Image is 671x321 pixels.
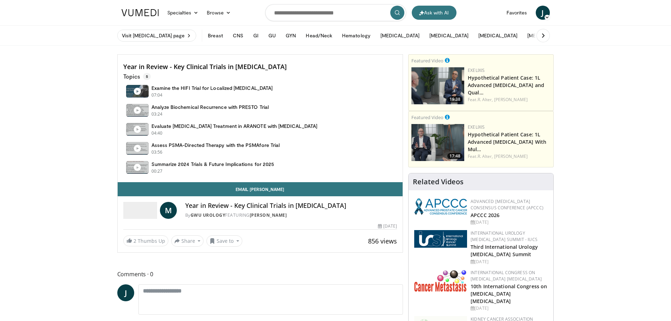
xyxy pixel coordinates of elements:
h4: Assess PSMA-Directed Therapy with the PSMAfore Trial [151,142,280,148]
div: [DATE] [378,223,397,229]
p: 03:56 [151,149,163,155]
a: R. Alter, [478,97,493,103]
button: Share [171,235,204,247]
small: Featured Video [411,57,443,64]
img: 6ff8bc22-9509-4454-a4f8-ac79dd3b8976.png.150x105_q85_autocrop_double_scale_upscale_version-0.2.png [414,270,467,292]
img: GWU Urology [123,202,157,219]
a: [PERSON_NAME] [494,97,528,103]
h4: Summarize 2024 Trials & Future Implications for 2025 [151,161,274,167]
button: Head/Neck [302,29,336,43]
a: Third International Urology [MEDICAL_DATA] Summit [471,243,538,258]
a: Hypothetical Patient Case: 1L Advanced [MEDICAL_DATA] With Mul… [468,131,546,153]
a: Browse [203,6,235,20]
span: 19:38 [447,96,462,103]
a: R. Alter, [478,153,493,159]
a: Exelixis [468,67,485,73]
span: 5 [143,73,151,80]
button: [MEDICAL_DATA] [474,29,522,43]
p: Topics [123,73,151,80]
p: 00:27 [151,168,163,174]
h4: Evaluate [MEDICAL_DATA] Treatment in ARANOTE with [MEDICAL_DATA] [151,123,317,129]
input: Search topics, interventions [265,4,406,21]
span: 17:48 [447,153,462,159]
h4: Year in Review - Key Clinical Trials in [MEDICAL_DATA] [123,63,397,71]
button: GYN [281,29,300,43]
button: Hematology [338,29,375,43]
img: 7f860e55-decd-49ee-8c5f-da08edcb9540.png.150x105_q85_crop-smart_upscale.png [411,67,464,104]
a: [PERSON_NAME] [494,153,528,159]
div: [DATE] [471,259,548,265]
a: Specialties [163,6,203,20]
p: 03:24 [151,111,163,117]
a: Advanced [MEDICAL_DATA] Consensus Conference (APCCC) [471,198,543,211]
button: Ask with AI [412,6,456,20]
a: Hypothetical Patient Case: 1L Advanced [MEDICAL_DATA] and Qual… [468,74,544,96]
a: Email [PERSON_NAME] [118,182,403,196]
button: Save to [206,235,242,247]
h4: Related Videos [413,178,464,186]
h4: Examine the HIFI Trial for Localized [MEDICAL_DATA] [151,85,273,91]
img: VuMedi Logo [122,9,159,16]
a: International Congress on [MEDICAL_DATA] [MEDICAL_DATA] [471,270,542,282]
a: Exelixis [468,124,485,130]
span: 856 views [368,237,397,245]
a: GWU Urology [191,212,225,218]
div: By FEATURING [185,212,397,218]
button: GU [264,29,280,43]
span: 2 [133,237,136,244]
a: J [536,6,550,20]
small: Featured Video [411,114,443,121]
a: 10th International Congress on [MEDICAL_DATA] [MEDICAL_DATA] [471,283,547,304]
img: 84b4300d-85e9-460f-b732-bf58958c3fce.png.150x105_q85_crop-smart_upscale.png [411,124,464,161]
button: GI [249,29,263,43]
div: [DATE] [471,219,548,226]
button: [MEDICAL_DATA] [425,29,473,43]
div: Feat. [468,97,551,103]
a: International Urology [MEDICAL_DATA] Summit - IUCS [471,230,538,242]
a: [PERSON_NAME] [250,212,287,218]
div: Feat. [468,153,551,160]
a: 2 Thumbs Up [123,235,168,246]
a: J [117,284,134,301]
h4: Analyze Biochemical Recurrence with PRESTO Trial [151,104,269,110]
img: 62fb9566-9173-4071-bcb6-e47c745411c0.png.150x105_q85_autocrop_double_scale_upscale_version-0.2.png [414,230,467,248]
span: Comments 0 [117,270,403,279]
a: M [160,202,177,219]
a: APCCC 2026 [471,212,499,218]
a: 19:38 [411,67,464,104]
p: 07:04 [151,92,163,98]
p: 04:40 [151,130,163,136]
a: Favorites [502,6,532,20]
img: 92ba7c40-df22-45a2-8e3f-1ca017a3d5ba.png.150x105_q85_autocrop_double_scale_upscale_version-0.2.png [414,198,467,215]
button: [MEDICAL_DATA] [523,29,571,43]
div: [DATE] [471,305,548,311]
a: Visit [MEDICAL_DATA] page [117,30,197,42]
h4: Year in Review - Key Clinical Trials in [MEDICAL_DATA] [185,202,397,210]
button: Breast [204,29,227,43]
button: [MEDICAL_DATA] [376,29,424,43]
a: 17:48 [411,124,464,161]
button: CNS [229,29,248,43]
